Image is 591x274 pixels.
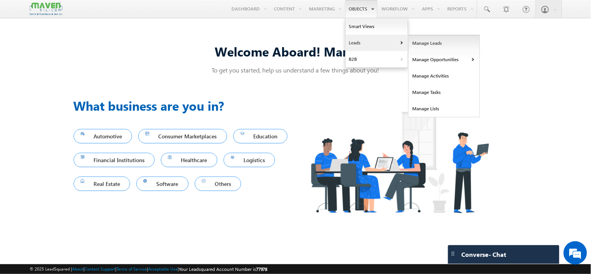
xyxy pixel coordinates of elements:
[346,18,408,35] a: Smart Views
[240,131,281,141] span: Education
[346,51,408,67] a: B2B
[106,215,141,225] em: Start Chat
[13,41,33,51] img: d_60004797649_company_0_60004797649
[409,35,480,51] a: Manage Leads
[202,179,235,189] span: Others
[346,35,408,51] a: Leads
[74,96,296,115] h3: What business are you in?
[409,101,480,117] a: Manage Lists
[81,131,125,141] span: Automotive
[143,179,182,189] span: Software
[30,2,62,16] img: Custom Logo
[256,266,268,272] span: 77978
[145,131,220,141] span: Consumer Marketplaces
[81,155,148,165] span: Financial Institutions
[450,251,456,257] img: carter-drag
[409,51,480,68] a: Manage Opportunities
[128,4,146,23] div: Minimize live chat window
[409,84,480,101] a: Manage Tasks
[116,266,147,271] a: Terms of Service
[72,266,83,271] a: About
[74,66,518,74] p: To get you started, help us understand a few things about you!
[74,43,518,60] div: Welcome Aboard! Manager
[148,266,178,271] a: Acceptable Use
[409,68,480,84] a: Manage Activities
[462,251,506,258] span: Converse - Chat
[10,72,142,208] textarea: Type your message and hit 'Enter'
[179,266,268,272] span: Your Leadsquared Account Number is
[296,96,504,228] img: Industry.png
[30,265,268,273] span: © 2025 LeadSquared | | | | |
[41,41,131,51] div: Chat with us now
[231,155,268,165] span: Logistics
[168,155,210,165] span: Healthcare
[81,179,123,189] span: Real Estate
[85,266,115,271] a: Contact Support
